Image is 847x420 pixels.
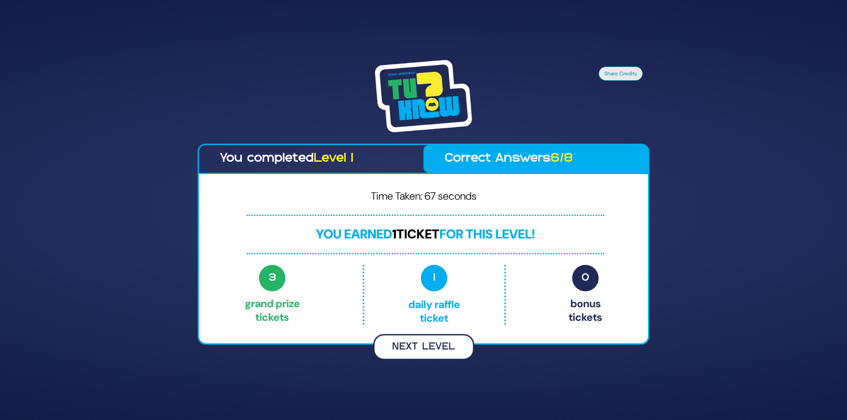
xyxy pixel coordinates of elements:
[213,188,634,208] p: Time Taken: 67 seconds
[392,226,397,242] span: 1
[551,153,573,164] span: 6/8
[245,265,300,325] p: Grand Prize tickets
[314,153,353,164] span: Level 1
[599,67,643,81] button: Share Credits
[569,265,602,325] p: Bonus tickets
[572,265,599,291] span: 0
[445,149,627,168] p: Correct Answers
[421,265,447,291] span: 1
[220,149,402,168] p: You completed
[316,226,535,242] span: You earned for this level!
[383,265,485,325] p: Daily Raffle ticket
[259,265,285,291] span: 3
[375,60,472,132] img: Tournament Logo
[397,226,439,242] span: ticket
[373,334,474,360] button: Next Level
